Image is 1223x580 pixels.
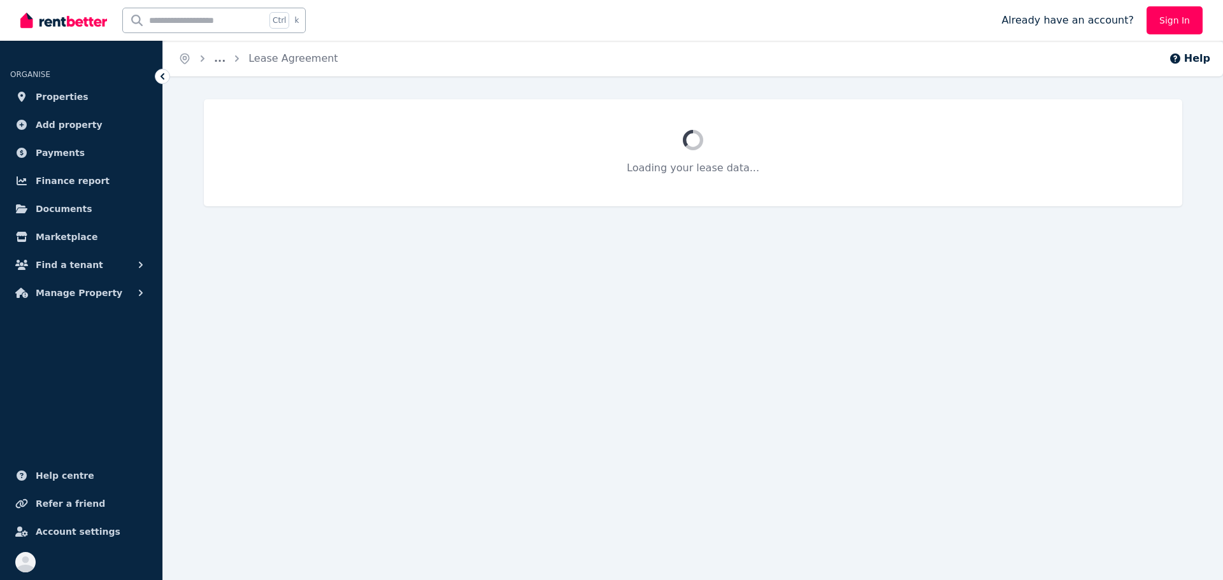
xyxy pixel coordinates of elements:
[10,519,152,544] a: Account settings
[248,52,338,64] a: Lease Agreement
[214,52,225,64] a: ...
[10,84,152,110] a: Properties
[10,280,152,306] button: Manage Property
[1147,6,1203,34] a: Sign In
[10,196,152,222] a: Documents
[10,112,152,138] a: Add property
[10,252,152,278] button: Find a tenant
[36,285,122,301] span: Manage Property
[1169,51,1210,66] button: Help
[36,117,103,132] span: Add property
[36,496,105,511] span: Refer a friend
[10,168,152,194] a: Finance report
[36,257,103,272] span: Find a tenant
[36,468,94,483] span: Help centre
[234,160,1152,176] p: Loading your lease data...
[10,70,50,79] span: ORGANISE
[36,524,120,539] span: Account settings
[36,201,92,216] span: Documents
[36,145,85,160] span: Payments
[36,173,110,188] span: Finance report
[20,11,107,30] img: RentBetter
[163,41,354,76] nav: Breadcrumb
[10,140,152,166] a: Payments
[36,229,97,244] span: Marketplace
[10,463,152,488] a: Help centre
[1001,13,1134,28] span: Already have an account?
[294,15,299,25] span: k
[269,12,289,29] span: Ctrl
[10,491,152,516] a: Refer a friend
[10,224,152,250] a: Marketplace
[36,89,89,104] span: Properties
